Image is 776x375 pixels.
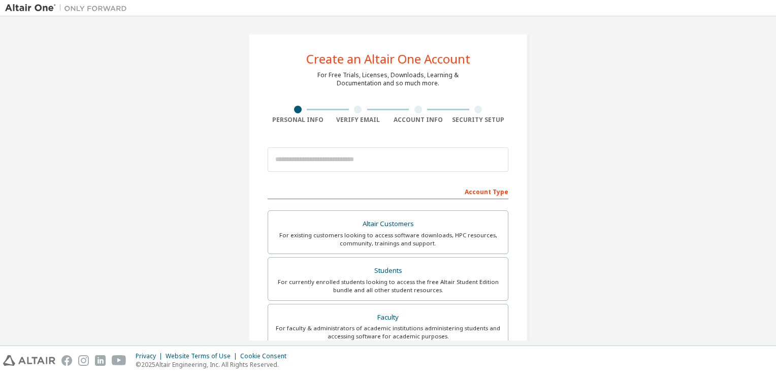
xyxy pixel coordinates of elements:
[166,352,240,360] div: Website Terms of Use
[240,352,293,360] div: Cookie Consent
[112,355,126,366] img: youtube.svg
[274,231,502,247] div: For existing customers looking to access software downloads, HPC resources, community, trainings ...
[274,217,502,231] div: Altair Customers
[274,310,502,325] div: Faculty
[274,324,502,340] div: For faculty & administrators of academic institutions administering students and accessing softwa...
[5,3,132,13] img: Altair One
[136,360,293,369] p: © 2025 Altair Engineering, Inc. All Rights Reserved.
[274,278,502,294] div: For currently enrolled students looking to access the free Altair Student Edition bundle and all ...
[3,355,55,366] img: altair_logo.svg
[388,116,448,124] div: Account Info
[268,183,508,199] div: Account Type
[61,355,72,366] img: facebook.svg
[274,264,502,278] div: Students
[306,53,470,65] div: Create an Altair One Account
[136,352,166,360] div: Privacy
[78,355,89,366] img: instagram.svg
[328,116,389,124] div: Verify Email
[317,71,459,87] div: For Free Trials, Licenses, Downloads, Learning & Documentation and so much more.
[95,355,106,366] img: linkedin.svg
[268,116,328,124] div: Personal Info
[448,116,509,124] div: Security Setup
